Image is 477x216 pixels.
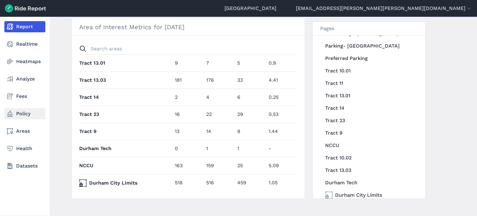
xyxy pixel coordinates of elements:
[75,43,293,54] input: Search areas
[321,52,418,65] a: Preferred Parking
[79,106,172,123] th: Tract 23
[79,71,172,89] th: Tract 13.03
[5,4,46,12] img: Ride Report
[235,71,266,89] td: 33
[321,139,418,152] a: NCCU
[266,174,298,191] td: 1.05
[172,71,204,89] td: 181
[266,157,298,174] td: 5.09
[204,89,235,106] td: 4
[4,21,45,32] a: Report
[204,123,235,140] td: 14
[172,174,204,191] td: 518
[204,140,235,157] td: 1
[321,102,418,114] a: Tract 14
[321,114,418,127] a: Tract 23
[204,106,235,123] td: 22
[321,152,418,164] a: Tract 10.02
[321,90,418,102] a: Tract 13.01
[266,106,298,123] td: 0.53
[172,89,204,106] td: 2
[204,174,235,191] td: 516
[266,140,298,157] td: -
[321,189,418,201] a: Durham City Limits
[4,39,45,50] a: Realtime
[321,177,418,189] a: Durham Tech
[172,123,204,140] td: 13
[235,106,266,123] td: 29
[4,160,45,172] a: Datasets
[225,5,276,12] a: [GEOGRAPHIC_DATA]
[266,71,298,89] td: 4.41
[321,77,418,90] a: Tract 11
[296,5,472,12] button: [EMAIL_ADDRESS][PERSON_NAME][PERSON_NAME][DOMAIN_NAME]
[313,22,425,36] h3: Pages
[266,54,298,71] td: 0.9
[235,140,266,157] td: 1
[4,143,45,154] a: Health
[79,179,172,187] th: Durham City Limits
[4,56,45,67] a: Heatmaps
[235,89,266,106] td: 6
[172,54,204,71] td: 9
[4,108,45,119] a: Policy
[235,174,266,191] td: 459
[172,106,204,123] td: 16
[235,157,266,174] td: 25
[79,157,172,174] th: NCCU
[321,65,418,77] a: Tract 10.01
[4,126,45,137] a: Areas
[79,54,172,71] th: Tract 13.01
[204,54,235,71] td: 7
[266,89,298,106] td: 0.25
[4,73,45,85] a: Analyze
[321,127,418,139] a: Tract 9
[79,140,172,157] th: Durham Tech
[172,140,204,157] td: 0
[235,54,266,71] td: 5
[321,40,418,52] a: Parking- [GEOGRAPHIC_DATA]
[79,89,172,106] th: Tract 14
[204,157,235,174] td: 159
[72,18,305,36] h3: Area of Interest Metrics for [DATE]
[235,123,266,140] td: 8
[172,157,204,174] td: 163
[4,91,45,102] a: Fees
[266,123,298,140] td: 1.44
[321,164,418,177] a: Tract 13.03
[79,123,172,140] th: Tract 9
[204,71,235,89] td: 176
